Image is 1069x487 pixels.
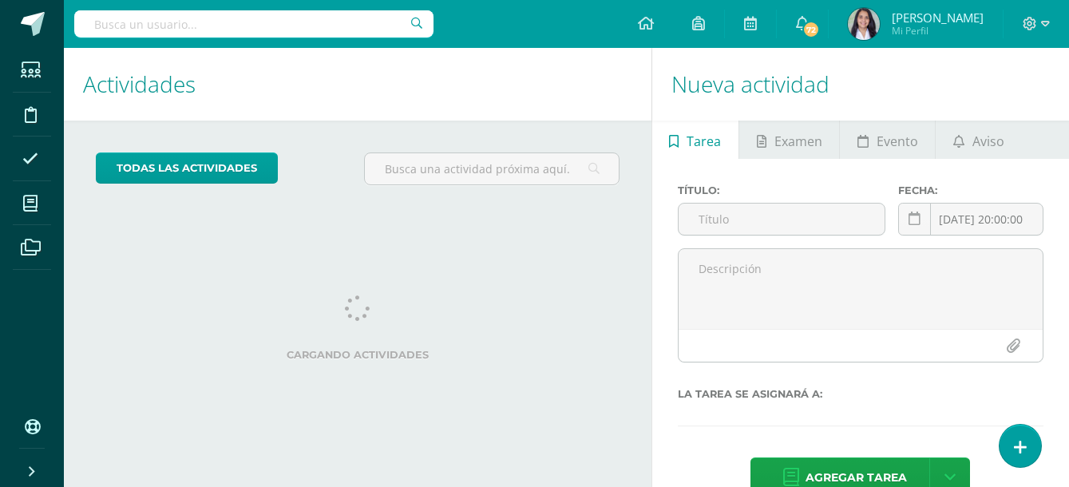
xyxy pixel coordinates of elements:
input: Fecha de entrega [899,204,1043,235]
label: Cargando actividades [96,349,620,361]
input: Título [679,204,885,235]
a: Aviso [936,121,1021,159]
a: todas las Actividades [96,152,278,184]
h1: Nueva actividad [671,48,1050,121]
label: Título: [678,184,886,196]
a: Examen [739,121,839,159]
span: Mi Perfil [892,24,984,38]
a: Tarea [652,121,738,159]
a: Evento [840,121,935,159]
input: Busca una actividad próxima aquí... [365,153,619,184]
img: 8fd929129f210ac7bd21a469bef1b60d.png [848,8,880,40]
span: Evento [877,122,918,160]
span: Examen [774,122,822,160]
h1: Actividades [83,48,632,121]
label: Fecha: [898,184,1043,196]
span: [PERSON_NAME] [892,10,984,26]
span: Aviso [972,122,1004,160]
span: Tarea [687,122,721,160]
label: La tarea se asignará a: [678,388,1043,400]
span: 72 [802,21,820,38]
input: Busca un usuario... [74,10,434,38]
